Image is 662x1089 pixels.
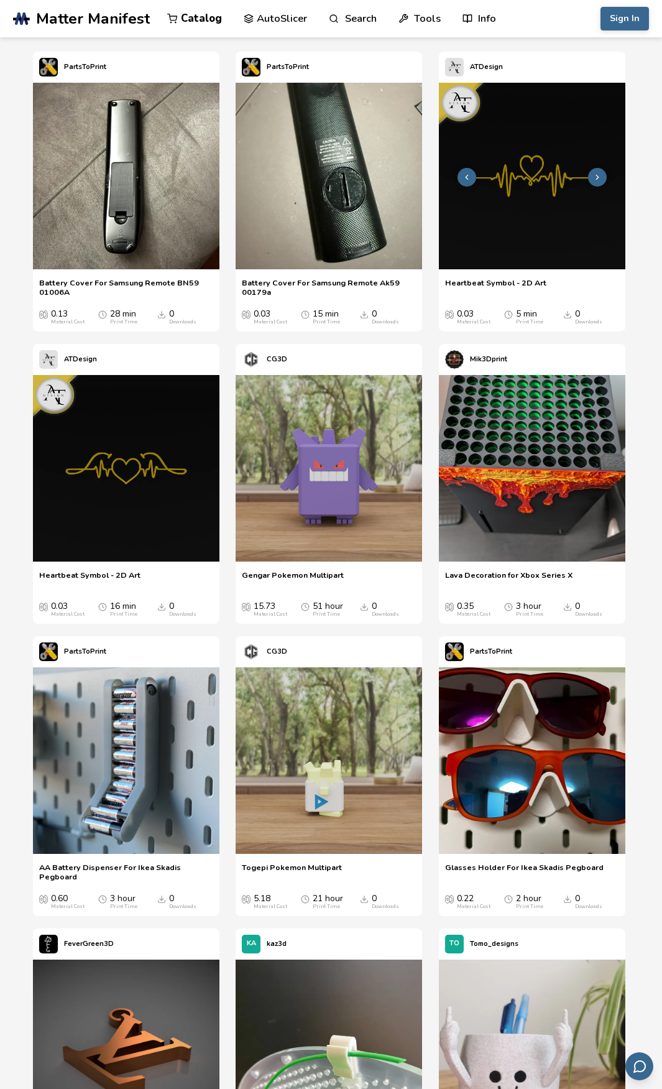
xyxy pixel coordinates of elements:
[267,645,287,658] p: CG3D
[39,601,48,611] span: Average Cost
[98,894,107,904] span: Average Print Time
[439,636,518,667] a: PartsToPrint's profilePartsToPrint
[51,611,85,618] div: Material Cost
[563,309,572,319] span: Downloads
[470,353,507,366] p: Mik3Dprint
[254,601,287,618] div: 15.73
[39,570,140,589] span: Heartbeat Symbol - 2D Art
[51,309,85,325] div: 0.13
[313,309,340,325] div: 15 min
[313,319,340,325] div: Print Time
[372,319,399,325] div: Downloads
[267,60,309,73] p: PartsToPrint
[600,7,649,30] button: Sign In
[267,353,287,366] p: CG3D
[372,894,399,910] div: 0
[242,642,260,661] img: CG3D's profile
[516,309,543,325] div: 5 min
[457,601,490,618] div: 0.35
[575,894,602,910] div: 0
[254,894,287,910] div: 5.18
[457,309,490,325] div: 0.03
[169,601,196,618] div: 0
[254,904,287,910] div: Material Cost
[516,319,543,325] div: Print Time
[563,601,572,611] span: Downloads
[242,309,251,319] span: Average Cost
[51,319,85,325] div: Material Cost
[449,940,459,948] span: TO
[39,309,48,319] span: Average Cost
[457,894,490,910] div: 0.22
[157,601,166,611] span: Downloads
[360,309,369,319] span: Downloads
[360,894,369,904] span: Downloads
[575,309,602,325] div: 0
[360,601,369,611] span: Downloads
[313,611,340,618] div: Print Time
[98,309,107,319] span: Average Print Time
[242,570,344,589] a: Gengar Pokemon Multipart
[516,601,543,618] div: 3 hour
[575,319,602,325] div: Downloads
[51,904,85,910] div: Material Cost
[313,904,340,910] div: Print Time
[39,642,58,661] img: PartsToPrint's profile
[470,937,518,950] p: Tomo_designs
[169,309,196,325] div: 0
[110,894,137,910] div: 3 hour
[39,58,58,76] img: PartsToPrint's profile
[301,894,310,904] span: Average Print Time
[575,601,602,618] div: 0
[36,10,150,27] span: Matter Manifest
[516,611,543,618] div: Print Time
[242,894,251,904] span: Average Cost
[445,894,454,904] span: Average Cost
[242,863,342,881] a: Togepi Pokemon Multipart
[33,52,113,83] a: PartsToPrint's profilePartsToPrint
[439,344,513,375] a: Mik3Dprint's profileMik3Dprint
[372,611,399,618] div: Downloads
[445,278,546,297] a: Heartbeat Symbol - 2D Art
[470,60,503,73] p: ATDesign
[169,904,196,910] div: Downloads
[39,863,213,881] a: AA Battery Dispenser For Ikea Skadis Pegboard
[457,904,490,910] div: Material Cost
[39,350,58,369] img: ATDesign's profile
[39,278,213,297] a: Battery Cover For Samsung Remote BN59 01006A
[64,353,97,366] p: ATDesign
[372,309,399,325] div: 0
[236,636,293,667] a: CG3D's profileCG3D
[110,309,137,325] div: 28 min
[301,601,310,611] span: Average Print Time
[504,309,513,319] span: Average Print Time
[39,894,48,904] span: Average Cost
[575,611,602,618] div: Downloads
[110,601,137,618] div: 16 min
[313,601,343,618] div: 51 hour
[157,309,166,319] span: Downloads
[625,1052,653,1080] button: Send feedback via email
[301,309,310,319] span: Average Print Time
[242,278,416,297] a: Battery Cover For Samsung Remote Ak59 00179a
[445,570,572,589] a: Lava Decoration for Xbox Series X
[516,894,543,910] div: 2 hour
[575,904,602,910] div: Downloads
[372,904,399,910] div: Downloads
[157,894,166,904] span: Downloads
[445,309,454,319] span: Average Cost
[267,937,287,950] p: kaz3d
[254,611,287,618] div: Material Cost
[457,319,490,325] div: Material Cost
[439,52,509,83] a: ATDesign's profileATDesign
[242,58,260,76] img: PartsToPrint's profile
[110,904,137,910] div: Print Time
[64,645,106,658] p: PartsToPrint
[98,601,107,611] span: Average Print Time
[169,611,196,618] div: Downloads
